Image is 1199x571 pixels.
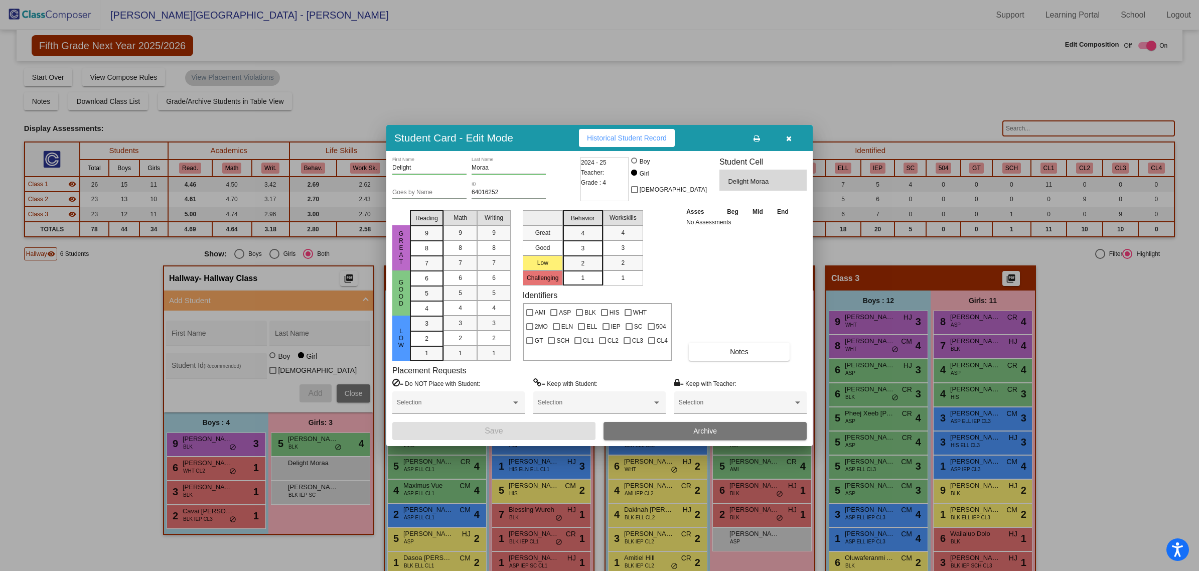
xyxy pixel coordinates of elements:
[485,213,503,222] span: Writing
[684,206,720,217] th: Asses
[608,335,619,347] span: CL2
[587,134,667,142] span: Historical Student Record
[770,206,796,217] th: End
[533,378,597,388] label: = Keep with Student:
[397,230,406,265] span: Great
[693,427,717,435] span: Archive
[559,307,571,319] span: ASP
[492,334,496,343] span: 2
[581,259,584,268] span: 2
[728,177,784,187] span: Delight Moraa
[633,307,647,319] span: WHT
[720,206,746,217] th: Beg
[535,307,545,319] span: AMI
[611,321,621,333] span: IEP
[610,213,637,222] span: Workskills
[581,178,606,188] span: Grade : 4
[397,279,406,307] span: Good
[459,228,462,237] span: 9
[610,307,620,319] span: HIS
[459,319,462,328] span: 3
[397,328,406,349] span: Low
[581,244,584,253] span: 3
[459,304,462,313] span: 4
[492,228,496,237] span: 9
[571,214,594,223] span: Behavior
[392,422,595,440] button: Save
[485,426,503,435] span: Save
[425,319,428,328] span: 3
[392,378,480,388] label: = Do NOT Place with Student:
[425,259,428,268] span: 7
[459,258,462,267] span: 7
[535,321,548,333] span: 2MO
[425,304,428,313] span: 4
[459,289,462,298] span: 5
[684,217,796,227] td: No Assessments
[492,304,496,313] span: 4
[621,243,625,252] span: 3
[425,274,428,283] span: 6
[640,184,707,196] span: [DEMOGRAPHIC_DATA]
[689,343,790,361] button: Notes
[674,378,736,388] label: = Keep with Teacher:
[392,366,467,375] label: Placement Requests
[472,189,546,196] input: Enter ID
[586,321,597,333] span: ELL
[392,189,467,196] input: goes by name
[581,273,584,282] span: 1
[583,335,594,347] span: CL1
[621,228,625,237] span: 4
[579,129,675,147] button: Historical Student Record
[581,168,604,178] span: Teacher:
[656,321,666,333] span: 504
[425,229,428,238] span: 9
[581,158,607,168] span: 2024 - 25
[425,289,428,298] span: 5
[639,157,650,166] div: Boy
[523,291,557,300] label: Identifiers
[719,157,807,167] h3: Student Cell
[454,213,467,222] span: Math
[492,243,496,252] span: 8
[492,319,496,328] span: 3
[584,307,596,319] span: BLK
[634,321,643,333] span: SC
[492,258,496,267] span: 7
[415,214,438,223] span: Reading
[730,348,748,356] span: Notes
[459,243,462,252] span: 8
[394,131,513,144] h3: Student Card - Edit Mode
[425,334,428,343] span: 2
[561,321,573,333] span: ELN
[581,229,584,238] span: 4
[459,334,462,343] span: 2
[492,349,496,358] span: 1
[425,349,428,358] span: 1
[639,169,649,178] div: Girl
[621,273,625,282] span: 1
[621,258,625,267] span: 2
[556,335,569,347] span: SCH
[459,273,462,282] span: 6
[492,273,496,282] span: 6
[745,206,770,217] th: Mid
[604,422,807,440] button: Archive
[535,335,543,347] span: GT
[632,335,643,347] span: CL3
[492,289,496,298] span: 5
[459,349,462,358] span: 1
[425,244,428,253] span: 8
[657,335,668,347] span: CL4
